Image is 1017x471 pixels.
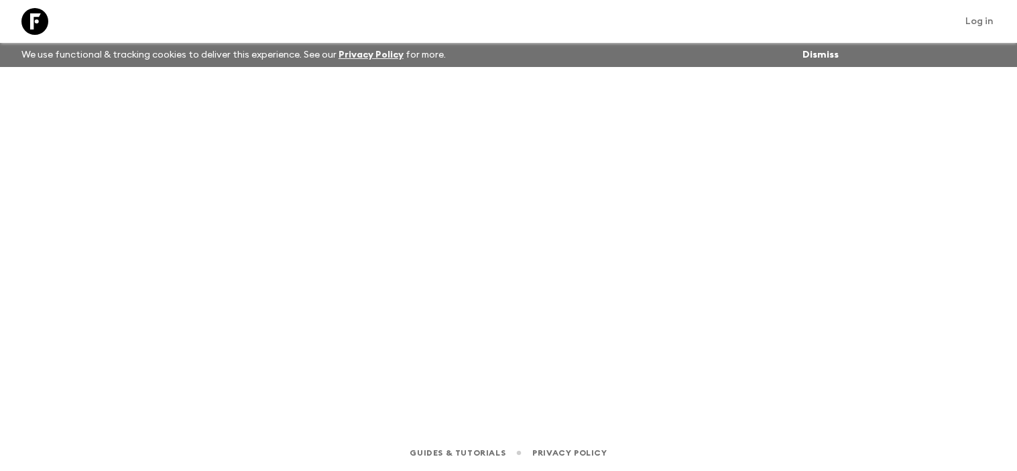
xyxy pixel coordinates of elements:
a: Privacy Policy [532,446,607,460]
p: We use functional & tracking cookies to deliver this experience. See our for more. [16,43,451,67]
a: Privacy Policy [339,50,404,60]
button: Dismiss [799,46,842,64]
a: Log in [958,12,1001,31]
a: Guides & Tutorials [410,446,505,460]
